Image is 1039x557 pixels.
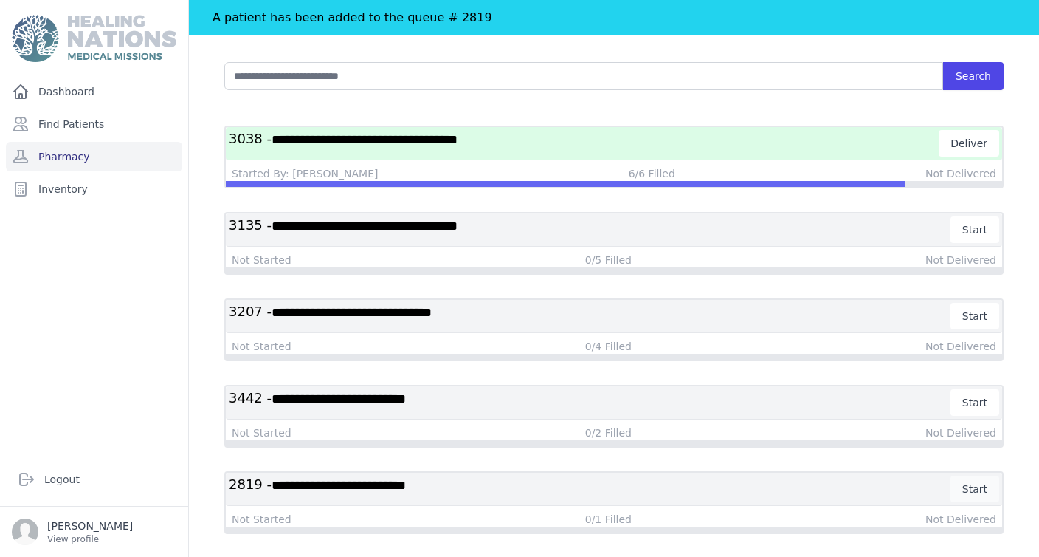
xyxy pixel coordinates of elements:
div: Not Started [232,339,291,354]
h3: 2819 - [229,476,951,502]
div: Not Delivered [925,339,996,354]
div: 0/1 Filled [585,512,632,527]
div: Not Delivered [925,166,996,181]
button: Search [943,62,1004,90]
a: Pharmacy [6,142,182,171]
button: Start [950,216,999,243]
div: Not Delivered [925,426,996,440]
a: Find Patients [6,109,182,139]
h3: 3207 - [229,303,951,329]
h3: 3135 - [229,216,951,243]
a: [PERSON_NAME] View profile [12,519,176,545]
div: 0/2 Filled [585,426,632,440]
div: Not Started [232,426,291,440]
div: 0/4 Filled [585,339,632,354]
h3: 3038 - [229,130,939,157]
button: Deliver [939,130,999,157]
h3: 3442 - [229,389,951,416]
a: Inventory [6,174,182,204]
div: Not Started [232,253,291,267]
a: Logout [12,465,176,494]
div: Not Delivered [925,253,996,267]
div: Not Delivered [925,512,996,527]
p: View profile [47,533,133,545]
div: 6/6 Filled [629,166,675,181]
div: Not Started [232,512,291,527]
button: Start [950,389,999,416]
img: Medical Missions EMR [12,15,176,62]
p: [PERSON_NAME] [47,519,133,533]
a: Dashboard [6,77,182,106]
button: Start [950,303,999,329]
div: 0/5 Filled [585,253,632,267]
div: Started By: [PERSON_NAME] [232,166,378,181]
button: Start [950,476,999,502]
